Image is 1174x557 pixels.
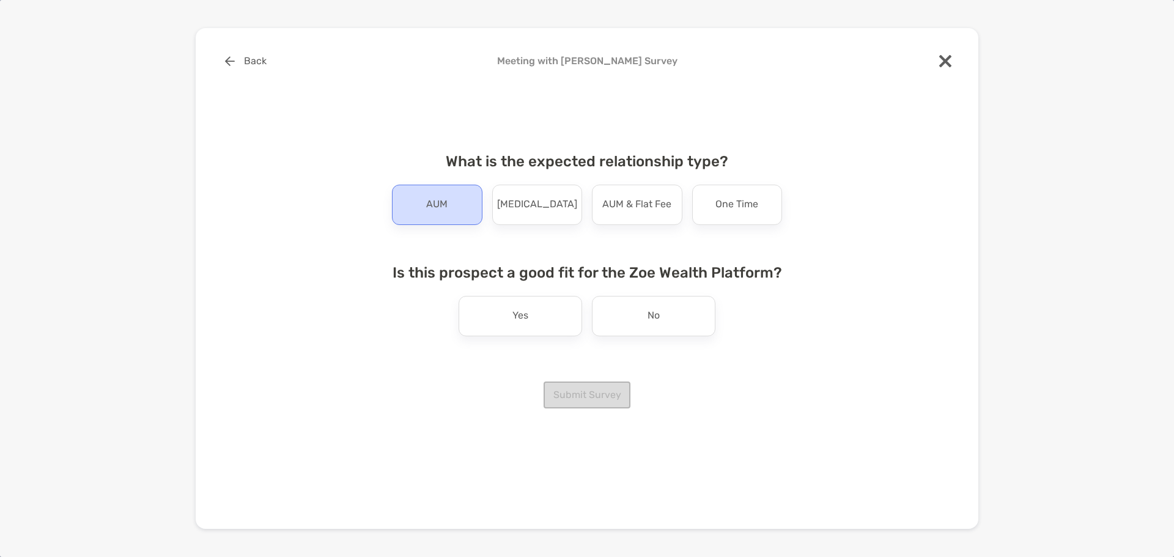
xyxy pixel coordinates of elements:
[382,153,792,170] h4: What is the expected relationship type?
[715,195,758,215] p: One Time
[602,195,671,215] p: AUM & Flat Fee
[648,306,660,326] p: No
[225,56,235,66] img: button icon
[426,195,448,215] p: AUM
[497,195,577,215] p: [MEDICAL_DATA]
[512,306,528,326] p: Yes
[215,48,276,75] button: Back
[939,55,951,67] img: close modal
[382,264,792,281] h4: Is this prospect a good fit for the Zoe Wealth Platform?
[215,55,959,67] h4: Meeting with [PERSON_NAME] Survey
